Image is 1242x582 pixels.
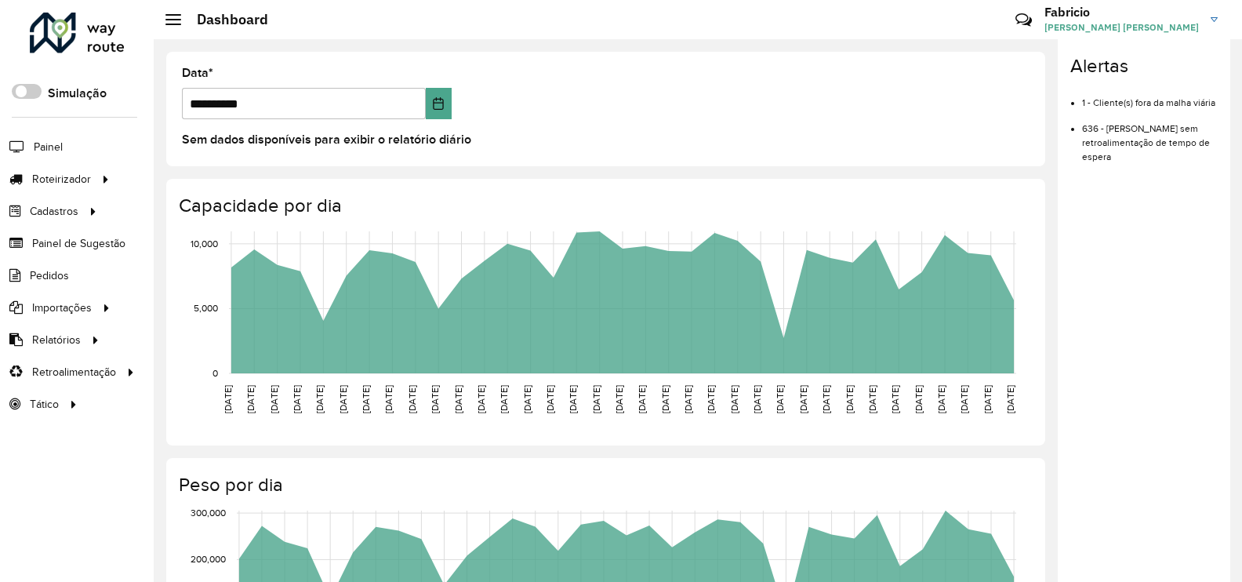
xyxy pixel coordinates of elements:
[775,385,785,413] text: [DATE]
[1007,3,1040,37] a: Contato Rápido
[191,238,218,248] text: 10,000
[1044,5,1199,20] h3: Fabricio
[32,364,116,380] span: Retroalimentação
[1082,84,1218,110] li: 1 - Cliente(s) fora da malha viária
[1044,20,1199,35] span: [PERSON_NAME] [PERSON_NAME]
[34,139,63,155] span: Painel
[913,385,924,413] text: [DATE]
[182,64,213,82] label: Data
[1005,385,1015,413] text: [DATE]
[191,507,226,518] text: 300,000
[660,385,670,413] text: [DATE]
[476,385,486,413] text: [DATE]
[179,474,1030,497] h4: Peso por dia
[637,385,647,413] text: [DATE]
[683,385,693,413] text: [DATE]
[568,385,578,413] text: [DATE]
[729,385,739,413] text: [DATE]
[499,385,509,413] text: [DATE]
[194,303,218,313] text: 5,000
[245,385,256,413] text: [DATE]
[292,385,302,413] text: [DATE]
[32,332,81,348] span: Relatórios
[181,11,268,28] h2: Dashboard
[1082,110,1218,164] li: 636 - [PERSON_NAME] sem retroalimentação de tempo de espera
[223,385,233,413] text: [DATE]
[212,368,218,378] text: 0
[48,84,107,103] label: Simulação
[752,385,762,413] text: [DATE]
[591,385,601,413] text: [DATE]
[867,385,877,413] text: [DATE]
[407,385,417,413] text: [DATE]
[614,385,624,413] text: [DATE]
[545,385,555,413] text: [DATE]
[844,385,855,413] text: [DATE]
[30,396,59,413] span: Tático
[182,130,471,149] label: Sem dados disponíveis para exibir o relatório diário
[32,300,92,316] span: Importações
[191,554,226,564] text: 200,000
[1070,55,1218,78] h4: Alertas
[798,385,808,413] text: [DATE]
[383,385,394,413] text: [DATE]
[890,385,900,413] text: [DATE]
[338,385,348,413] text: [DATE]
[706,385,716,413] text: [DATE]
[936,385,946,413] text: [DATE]
[32,235,125,252] span: Painel de Sugestão
[982,385,993,413] text: [DATE]
[453,385,463,413] text: [DATE]
[426,88,452,119] button: Choose Date
[314,385,325,413] text: [DATE]
[30,203,78,220] span: Cadastros
[430,385,440,413] text: [DATE]
[32,171,91,187] span: Roteirizador
[179,195,1030,217] h4: Capacidade por dia
[959,385,969,413] text: [DATE]
[269,385,279,413] text: [DATE]
[522,385,532,413] text: [DATE]
[30,267,69,284] span: Pedidos
[821,385,831,413] text: [DATE]
[361,385,371,413] text: [DATE]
